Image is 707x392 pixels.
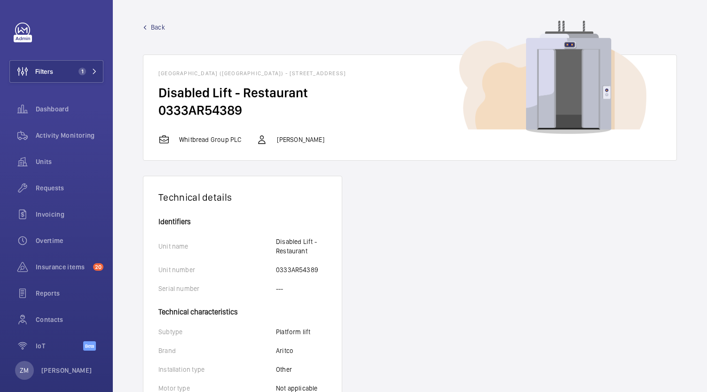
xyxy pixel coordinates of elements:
p: 0333AR54389 [276,265,318,274]
p: Disabled Lift - Restaurant [276,237,327,256]
h4: Technical characteristics [158,303,327,316]
p: --- [276,284,283,293]
p: [PERSON_NAME] [277,135,324,144]
h1: Technical details [158,191,327,203]
p: Brand [158,346,276,355]
p: Serial number [158,284,276,293]
span: Requests [36,183,103,193]
h2: Disabled Lift - Restaurant [158,84,661,102]
h1: [GEOGRAPHIC_DATA] ([GEOGRAPHIC_DATA]) - [STREET_ADDRESS] [158,70,661,77]
p: Whitbread Group PLC [179,135,241,144]
span: Activity Monitoring [36,131,103,140]
span: Dashboard [36,104,103,114]
span: Insurance items [36,262,89,272]
span: Beta [83,341,96,351]
span: Back [151,23,165,32]
p: Subtype [158,327,276,337]
span: Overtime [36,236,103,245]
img: device image [459,21,646,134]
p: Other [276,365,292,374]
button: Filters1 [9,60,103,83]
h2: 0333AR54389 [158,102,661,119]
p: [PERSON_NAME] [41,366,92,375]
span: 20 [93,263,103,271]
span: Filters [35,67,53,76]
p: Aritco [276,346,293,355]
h4: Identifiers [158,218,327,226]
span: Invoicing [36,210,103,219]
p: Unit number [158,265,276,274]
p: Platform lift [276,327,310,337]
p: Unit name [158,242,276,251]
span: Contacts [36,315,103,324]
span: Units [36,157,103,166]
p: Installation type [158,365,276,374]
span: IoT [36,341,83,351]
p: ZM [20,366,29,375]
span: Reports [36,289,103,298]
span: 1 [79,68,86,75]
